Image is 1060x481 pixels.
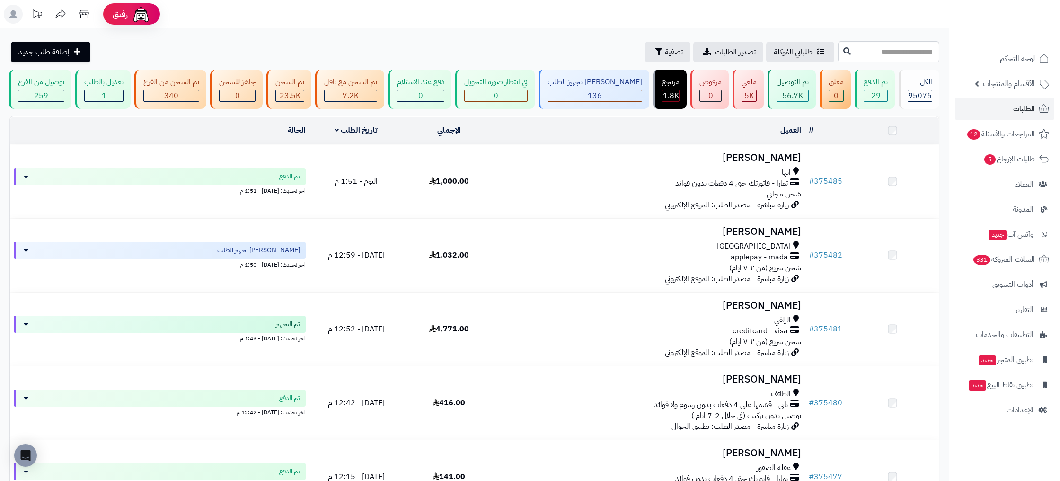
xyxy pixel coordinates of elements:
div: تم الدفع [864,77,888,88]
span: 95076 [908,90,932,101]
div: جاهز للشحن [219,77,256,88]
span: المدونة [1013,203,1033,216]
div: [PERSON_NAME] تجهيز الطلب [548,77,642,88]
div: 4975 [742,90,756,101]
span: # [809,249,814,261]
a: #375481 [809,323,842,335]
span: المراجعات والأسئلة [966,127,1035,141]
div: مرفوض [699,77,722,88]
a: تم الشحن مع ناقل 7.2K [313,70,386,109]
div: مرتجع [662,77,680,88]
span: # [809,323,814,335]
div: تم التوصيل [777,77,809,88]
a: دفع عند الاستلام 0 [386,70,453,109]
a: وآتس آبجديد [955,223,1054,246]
div: 259 [18,90,64,101]
a: الطلبات [955,98,1054,120]
div: 0 [700,90,721,101]
div: 0 [220,90,255,101]
a: السلات المتروكة331 [955,248,1054,271]
span: 56.7K [782,90,803,101]
a: تعديل بالطلب 1 [73,70,132,109]
span: الزلفي [774,315,791,326]
span: شحن سريع (من ٢-٧ ايام) [729,262,801,274]
a: المراجعات والأسئلة12 [955,123,1054,145]
a: المدونة [955,198,1054,221]
a: جاهز للشحن 0 [208,70,265,109]
span: 136 [588,90,602,101]
span: تطبيق المتجر [978,353,1033,366]
span: رفيق [113,9,128,20]
span: تابي - قسّمها على 4 دفعات بدون رسوم ولا فوائد [654,400,788,410]
a: تم الشحن 23.5K [265,70,313,109]
span: 1.8K [663,90,679,101]
a: أدوات التسويق [955,273,1054,296]
a: تم الدفع 29 [853,70,897,109]
span: الطائف [771,389,791,400]
div: تم الشحن مع ناقل [324,77,377,88]
a: #375482 [809,249,842,261]
span: لوحة التحكم [1000,52,1035,65]
a: توصيل من الفرع 259 [7,70,73,109]
span: العملاء [1015,178,1033,191]
a: التقارير [955,298,1054,321]
a: إضافة طلب جديد [11,42,90,62]
span: شحن مجاني [767,188,801,200]
span: ابها [782,167,791,178]
div: دفع عند الاستلام [397,77,444,88]
span: [DATE] - 12:52 م [328,323,385,335]
div: معلق [829,77,844,88]
span: جديد [969,380,986,391]
div: اخر تحديث: [DATE] - 1:50 م [14,259,306,269]
a: تطبيق نقاط البيعجديد [955,374,1054,396]
span: تطبيق نقاط البيع [968,378,1033,392]
h3: [PERSON_NAME] [499,226,801,237]
span: [PERSON_NAME] تجهيز الطلب [217,246,300,255]
span: تم الدفع [279,172,300,181]
div: 136 [548,90,642,101]
span: تصدير الطلبات [715,46,756,58]
span: وآتس آب [988,228,1033,241]
a: الحالة [288,125,306,136]
span: 0 [834,90,839,101]
span: توصيل بدون تركيب (في خلال 2-7 ايام ) [691,410,801,421]
a: الإجمالي [437,125,461,136]
h3: [PERSON_NAME] [499,374,801,385]
div: 1813 [662,90,679,101]
a: # [809,125,813,136]
a: تحديثات المنصة [25,5,49,26]
div: توصيل من الفرع [18,77,64,88]
div: اخر تحديث: [DATE] - 1:46 م [14,333,306,343]
div: اخر تحديث: [DATE] - 1:51 م [14,185,306,195]
div: اخر تحديث: [DATE] - 12:42 م [14,407,306,417]
span: 5 [984,154,996,165]
div: Open Intercom Messenger [14,444,37,467]
span: شحن سريع (من ٢-٧ ايام) [729,336,801,347]
span: زيارة مباشرة - مصدر الطلب: الموقع الإلكتروني [665,347,789,358]
span: أدوات التسويق [992,278,1033,291]
span: 4,771.00 [429,323,469,335]
span: 1,000.00 [429,176,469,187]
a: تطبيق المتجرجديد [955,348,1054,371]
span: تم الدفع [279,393,300,403]
span: 331 [973,255,990,265]
a: تصدير الطلبات [693,42,763,62]
a: #375480 [809,397,842,409]
a: لوحة التحكم [955,47,1054,70]
div: 0 [397,90,444,101]
span: زيارة مباشرة - مصدر الطلب: الموقع الإلكتروني [665,273,789,285]
span: طلبات الإرجاع [983,152,1035,166]
span: تصفية [665,46,683,58]
a: في انتظار صورة التحويل 0 [453,70,537,109]
h3: [PERSON_NAME] [499,152,801,163]
a: تم الشحن من الفرع 340 [132,70,208,109]
a: العملاء [955,173,1054,196]
a: طلبات الإرجاع5 [955,148,1054,170]
div: 1 [85,90,123,101]
span: 5K [744,90,754,101]
span: 0 [494,90,498,101]
div: الكل [908,77,932,88]
a: التطبيقات والخدمات [955,323,1054,346]
div: تم الشحن [275,77,304,88]
span: 29 [871,90,881,101]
